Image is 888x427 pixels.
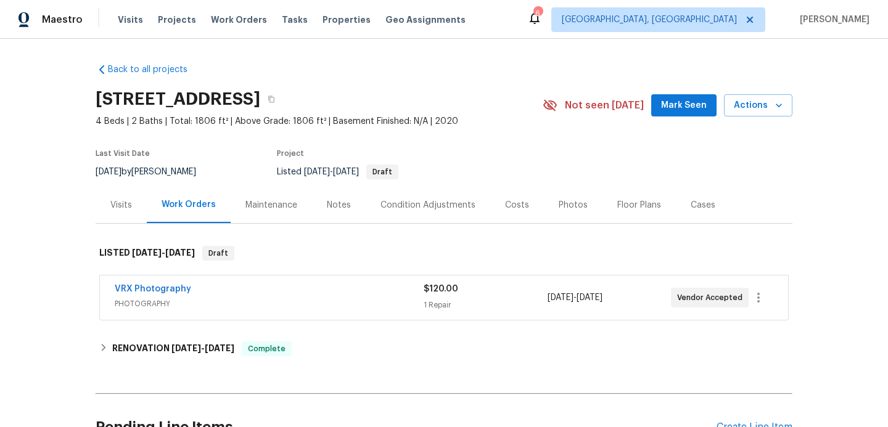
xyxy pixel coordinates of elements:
[162,198,216,211] div: Work Orders
[327,199,351,211] div: Notes
[165,248,195,257] span: [DATE]
[677,291,747,304] span: Vendor Accepted
[115,285,191,293] a: VRX Photography
[96,334,792,364] div: RENOVATION [DATE]-[DATE]Complete
[96,165,211,179] div: by [PERSON_NAME]
[115,298,424,310] span: PHOTOGRAPHY
[96,115,543,128] span: 4 Beds | 2 Baths | Total: 1806 ft² | Above Grade: 1806 ft² | Basement Finished: N/A | 2020
[304,168,359,176] span: -
[282,15,308,24] span: Tasks
[562,14,737,26] span: [GEOGRAPHIC_DATA], [GEOGRAPHIC_DATA]
[368,168,397,176] span: Draft
[424,285,458,293] span: $120.00
[424,299,547,311] div: 1 Repair
[277,150,304,157] span: Project
[96,63,214,76] a: Back to all projects
[724,94,792,117] button: Actions
[505,199,529,211] div: Costs
[118,14,143,26] span: Visits
[734,98,783,113] span: Actions
[42,14,83,26] span: Maestro
[243,343,290,355] span: Complete
[245,199,297,211] div: Maintenance
[795,14,869,26] span: [PERSON_NAME]
[158,14,196,26] span: Projects
[96,150,150,157] span: Last Visit Date
[132,248,162,257] span: [DATE]
[96,234,792,273] div: LISTED [DATE]-[DATE]Draft
[205,344,234,352] span: [DATE]
[548,291,602,304] span: -
[385,14,466,26] span: Geo Assignments
[96,93,260,105] h2: [STREET_ADDRESS]
[99,246,195,261] h6: LISTED
[661,98,707,113] span: Mark Seen
[112,341,234,356] h6: RENOVATION
[260,88,282,110] button: Copy Address
[171,344,201,352] span: [DATE]
[565,99,644,112] span: Not seen [DATE]
[651,94,717,117] button: Mark Seen
[304,168,330,176] span: [DATE]
[110,199,132,211] div: Visits
[333,168,359,176] span: [DATE]
[617,199,661,211] div: Floor Plans
[548,293,573,302] span: [DATE]
[559,199,588,211] div: Photos
[380,199,475,211] div: Condition Adjustments
[211,14,267,26] span: Work Orders
[323,14,371,26] span: Properties
[203,247,233,259] span: Draft
[277,168,398,176] span: Listed
[96,168,121,176] span: [DATE]
[132,248,195,257] span: -
[171,344,234,352] span: -
[691,199,715,211] div: Cases
[577,293,602,302] span: [DATE]
[533,7,542,20] div: 6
